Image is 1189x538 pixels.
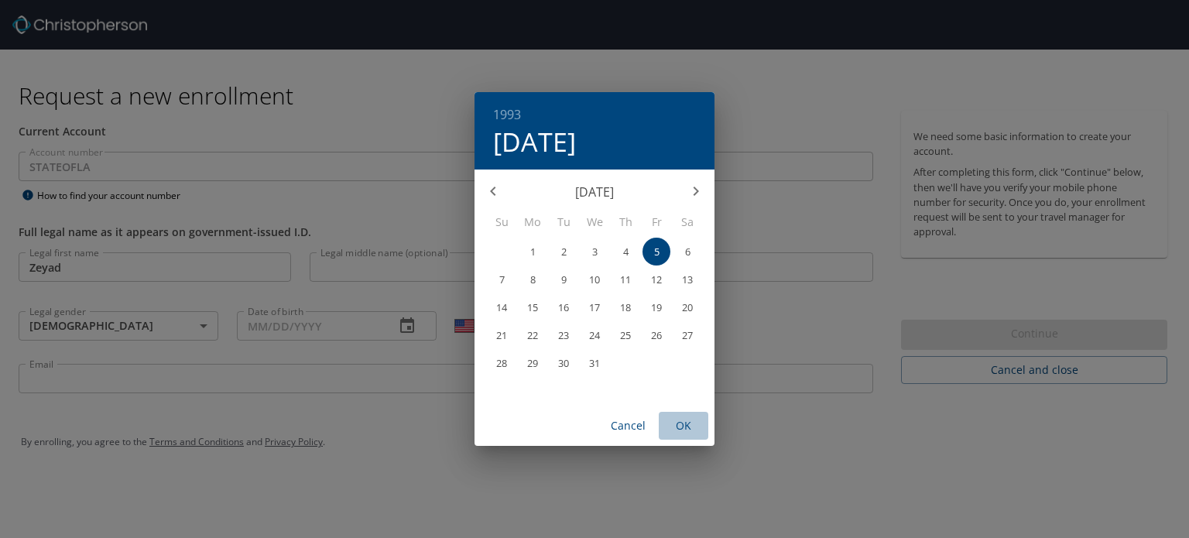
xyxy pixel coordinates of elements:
button: 28 [488,349,516,377]
p: 22 [527,331,538,341]
p: 26 [651,331,662,341]
span: Mo [519,214,547,231]
p: 9 [561,275,567,285]
button: 1993 [493,104,521,125]
p: 6 [685,247,690,257]
button: 8 [519,266,547,293]
button: 13 [673,266,701,293]
button: 30 [550,349,577,377]
p: 5 [654,247,660,257]
button: 1 [519,238,547,266]
p: 28 [496,358,507,368]
p: 3 [592,247,598,257]
button: 19 [642,293,670,321]
p: 20 [682,303,693,313]
button: 6 [673,238,701,266]
p: 25 [620,331,631,341]
p: 31 [589,358,600,368]
button: 15 [519,293,547,321]
p: 21 [496,331,507,341]
button: 7 [488,266,516,293]
button: 25 [612,321,639,349]
button: 10 [581,266,608,293]
button: 16 [550,293,577,321]
button: 11 [612,266,639,293]
button: 14 [488,293,516,321]
span: We [581,214,608,231]
button: 27 [673,321,701,349]
span: OK [665,416,702,436]
span: Tu [550,214,577,231]
p: 10 [589,275,600,285]
button: 3 [581,238,608,266]
span: Fr [642,214,670,231]
p: 18 [620,303,631,313]
p: [DATE] [512,183,677,201]
button: 5 [642,238,670,266]
button: 31 [581,349,608,377]
p: 4 [623,247,629,257]
button: 22 [519,321,547,349]
span: Cancel [609,416,646,436]
p: 30 [558,358,569,368]
p: 14 [496,303,507,313]
p: 8 [530,275,536,285]
p: 12 [651,275,662,285]
p: 15 [527,303,538,313]
span: Su [488,214,516,231]
button: 24 [581,321,608,349]
p: 13 [682,275,693,285]
p: 2 [561,247,567,257]
p: 24 [589,331,600,341]
p: 17 [589,303,600,313]
button: 17 [581,293,608,321]
button: 12 [642,266,670,293]
button: 2 [550,238,577,266]
p: 16 [558,303,569,313]
button: 18 [612,293,639,321]
p: 7 [499,275,505,285]
p: 29 [527,358,538,368]
p: 11 [620,275,631,285]
button: 4 [612,238,639,266]
p: 27 [682,331,693,341]
span: Th [612,214,639,231]
p: 19 [651,303,662,313]
button: OK [659,412,708,440]
span: Sa [673,214,701,231]
p: 1 [530,247,536,257]
button: 29 [519,349,547,377]
button: Cancel [603,412,653,440]
button: 21 [488,321,516,349]
button: 20 [673,293,701,321]
button: 23 [550,321,577,349]
button: 9 [550,266,577,293]
p: 23 [558,331,569,341]
button: [DATE] [493,125,576,158]
button: 26 [642,321,670,349]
